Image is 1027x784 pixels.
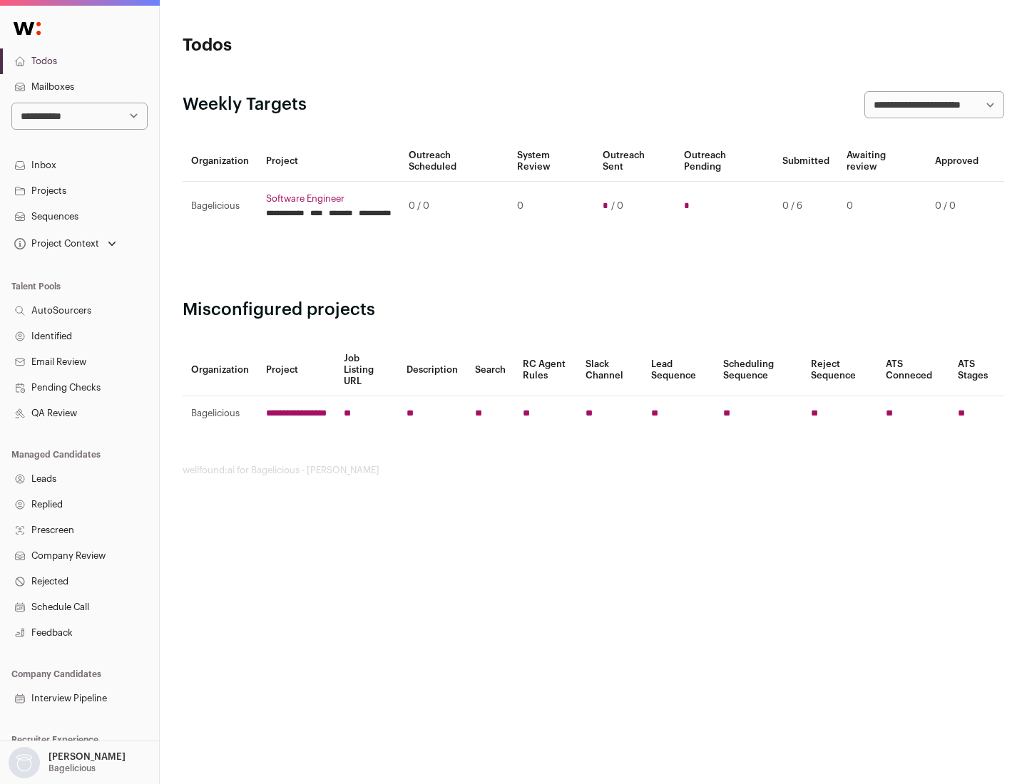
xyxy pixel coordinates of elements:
th: Job Listing URL [335,344,398,396]
th: ATS Conneced [877,344,949,396]
div: Project Context [11,238,99,249]
th: Outreach Pending [675,141,773,182]
th: Organization [183,141,257,182]
th: System Review [509,141,593,182]
img: Wellfound [6,14,48,43]
th: Outreach Scheduled [400,141,509,182]
h1: Todos [183,34,456,57]
a: Software Engineer [266,193,392,205]
th: Search [466,344,514,396]
h2: Weekly Targets [183,93,307,116]
th: Project [257,344,335,396]
td: 0 / 0 [926,182,987,231]
td: 0 [509,182,593,231]
p: [PERSON_NAME] [48,751,126,763]
th: Reject Sequence [802,344,878,396]
th: ATS Stages [949,344,1004,396]
th: Lead Sequence [643,344,715,396]
img: nopic.png [9,747,40,778]
h2: Misconfigured projects [183,299,1004,321]
th: Scheduling Sequence [715,344,802,396]
th: Organization [183,344,257,396]
td: Bagelicious [183,396,257,431]
button: Open dropdown [6,747,128,778]
td: 0 / 0 [400,182,509,231]
td: 0 / 6 [774,182,838,231]
span: / 0 [611,200,623,212]
p: Bagelicious [48,763,96,774]
th: Description [398,344,466,396]
th: Slack Channel [577,344,643,396]
button: Open dropdown [11,234,119,254]
th: Project [257,141,400,182]
th: Outreach Sent [594,141,676,182]
th: RC Agent Rules [514,344,576,396]
td: 0 [838,182,926,231]
th: Approved [926,141,987,182]
td: Bagelicious [183,182,257,231]
th: Submitted [774,141,838,182]
footer: wellfound:ai for Bagelicious - [PERSON_NAME] [183,465,1004,476]
th: Awaiting review [838,141,926,182]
